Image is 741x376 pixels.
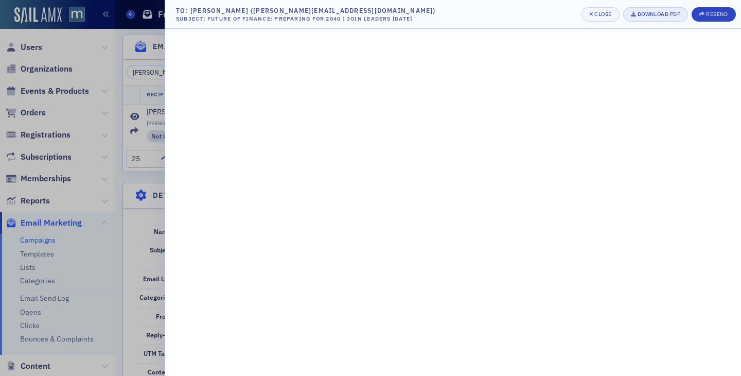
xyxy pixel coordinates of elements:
div: Close [594,11,612,17]
div: Subject: Future of Finance: Preparing for 2040 | Join Leaders [DATE] [176,15,436,23]
button: Resend [692,7,735,22]
div: To: [PERSON_NAME] ([PERSON_NAME][EMAIL_ADDRESS][DOMAIN_NAME]) [176,6,436,15]
a: Download PDF [623,7,688,22]
div: Resend [706,11,728,17]
button: Close [581,7,620,22]
div: Download PDF [638,11,680,17]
